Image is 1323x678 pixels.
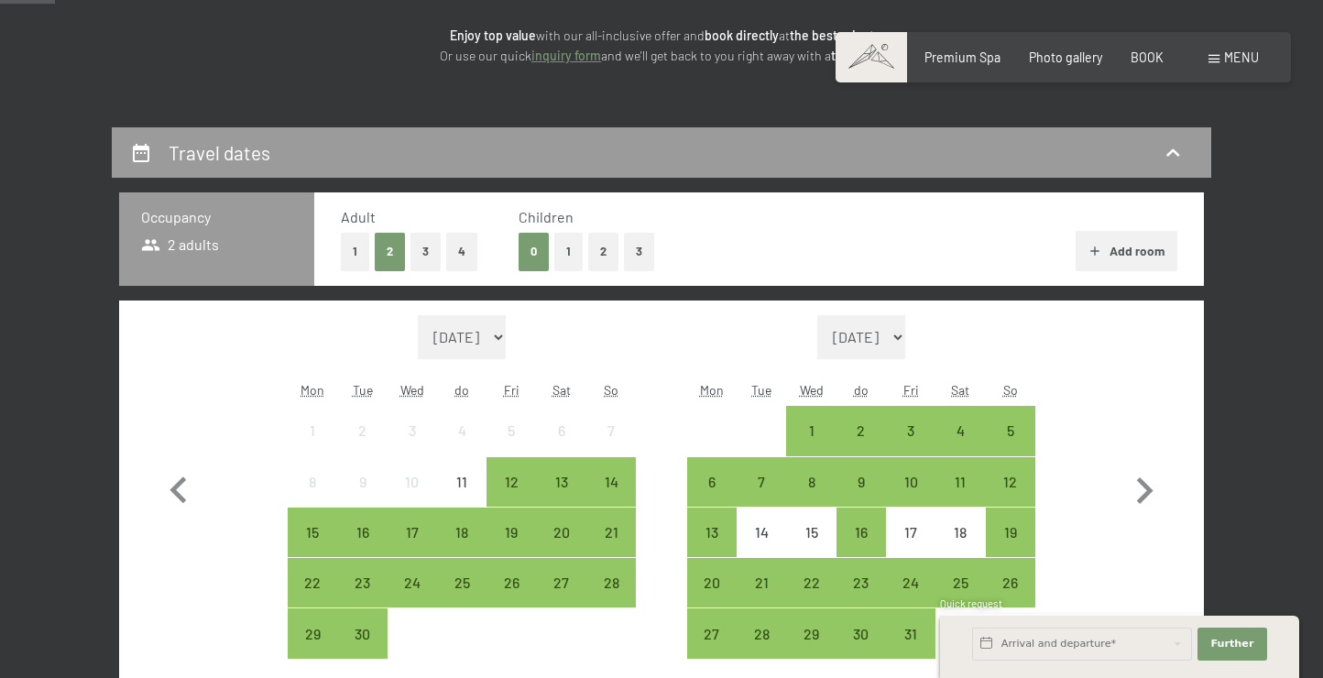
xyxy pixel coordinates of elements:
font: do [854,382,869,398]
font: Wed [400,382,424,398]
font: 20 [704,574,720,591]
font: 4 [458,421,466,439]
abbr: Tuesday [751,382,771,398]
font: 0 [530,244,537,258]
div: Anreise möglich [986,558,1035,607]
font: 21 [605,523,618,541]
button: 0 [519,233,549,270]
div: Anreise möglich [288,608,337,658]
div: Arrival not possible [437,457,487,507]
div: Sat Sep 13 2025 [537,457,586,507]
font: Tue [353,382,373,398]
font: top offer. [831,48,883,63]
div: Anreise möglich [337,608,387,658]
div: Sun Oct 12 2025 [986,457,1035,507]
font: Add room [1110,243,1164,258]
div: Anreise möglich [935,406,985,455]
font: 29 [804,625,819,642]
div: Fri Sep 12 2025 [487,457,536,507]
font: 3 [409,421,416,439]
div: Fri Oct 31 2025 [886,608,935,658]
font: 11 [456,473,467,490]
div: Anreise möglich [288,508,337,557]
div: Anreise möglich [986,508,1035,557]
div: Sat Oct 18 2025 [935,508,985,557]
font: 17 [406,523,419,541]
div: Sun Oct 05 2025 [986,406,1035,455]
div: Anreise möglich [986,406,1035,455]
div: Arrival not possible [288,457,337,507]
div: Anreise möglich [836,608,886,658]
div: Thu Oct 02 2025 [836,406,886,455]
div: Anreise möglich [487,508,536,557]
font: 28 [754,625,770,642]
font: Enjoy top value [450,27,536,43]
div: Anreise möglich [388,558,437,607]
button: 3 [410,233,441,270]
div: Anreise möglich [886,558,935,607]
button: 3 [624,233,654,270]
div: Thu Sep 18 2025 [437,508,487,557]
a: Premium Spa [924,49,1000,65]
div: Anreise möglich [586,508,636,557]
font: the best price [790,27,869,43]
abbr: Friday [903,382,919,398]
div: Tue Oct 14 2025 [737,508,786,557]
div: Thu Sep 11 2025 [437,457,487,507]
div: Fri Sep 19 2025 [487,508,536,557]
font: 16 [855,523,868,541]
div: Anreise möglich [288,558,337,607]
abbr: Sunday [1003,382,1018,398]
font: 15 [306,523,319,541]
div: Thu Oct 09 2025 [836,457,886,507]
font: Occupancy [141,208,211,225]
div: Arrival not possible [586,406,636,455]
font: Photo gallery [1029,49,1102,65]
div: Anreise möglich [437,558,487,607]
font: 27 [553,574,569,591]
font: Tue [751,382,771,398]
div: Mon Sep 15 2025 [288,508,337,557]
font: 9 [359,473,366,490]
font: Wed [800,382,824,398]
div: Anreise möglich [886,608,935,658]
font: 14 [605,473,618,490]
font: 5 [508,421,515,439]
font: 8 [309,473,316,490]
div: Mon Sep 22 2025 [288,558,337,607]
font: 2 [857,421,865,439]
font: 13 [705,523,718,541]
font: 16 [356,523,369,541]
font: 25 [953,574,968,591]
div: Sat Sep 20 2025 [537,508,586,557]
div: Sun Sep 14 2025 [586,457,636,507]
div: Sun Sep 28 2025 [586,558,636,607]
font: 18 [455,523,468,541]
font: 20 [553,523,570,541]
div: Wed Oct 08 2025 [786,457,836,507]
div: Arrival not possible [786,508,836,557]
font: 6 [708,473,716,490]
div: Thu Oct 16 2025 [836,508,886,557]
font: 15 [805,523,818,541]
font: 19 [1004,523,1017,541]
div: Arrival not possible [337,406,387,455]
abbr: Wednesday [800,382,824,398]
div: Anreise möglich [886,457,935,507]
div: Anreise möglich [537,558,586,607]
font: 12 [1003,473,1017,490]
div: Tue Oct 21 2025 [737,558,786,607]
font: and we'll get back to you right away with a [601,48,831,63]
font: Sat [951,382,969,398]
div: Anreise möglich [487,457,536,507]
div: Arrival not possible [288,406,337,455]
div: Thu Sep 25 2025 [437,558,487,607]
div: Wed Sep 03 2025 [388,406,437,455]
div: Anreise möglich [986,457,1035,507]
div: Arrival not possible [388,406,437,455]
font: Adult [341,208,376,225]
font: 6 [558,421,565,439]
font: 4 [458,244,465,258]
div: Sun Oct 19 2025 [986,508,1035,557]
div: Sat Oct 25 2025 [935,558,985,607]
